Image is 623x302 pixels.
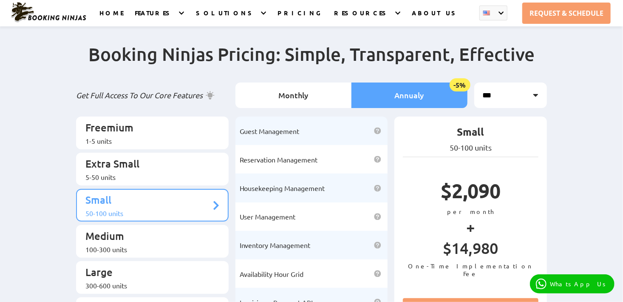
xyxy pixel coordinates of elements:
li: Annualy [351,83,467,108]
span: Reservation Management [240,155,318,164]
img: help icon [374,127,381,134]
p: Small [403,125,538,143]
span: Guest Management [240,127,300,135]
a: RESOURCES [334,9,390,26]
p: 50-100 units [403,143,538,152]
h2: Booking Ninjas Pricing: Simple, Transparent, Effective [76,43,547,83]
p: Small [85,193,211,209]
p: Extra Small [85,157,211,173]
p: $14,980 [403,239,538,262]
p: Large [85,265,211,281]
p: One-Time Implementation Fee [403,262,538,277]
img: help icon [374,242,381,249]
img: help icon [374,156,381,163]
img: help icon [374,185,381,192]
span: User Management [240,212,296,221]
a: FEATURES [135,9,173,26]
img: help icon [374,270,381,277]
a: HOME [99,9,123,26]
div: 100-300 units [85,245,211,254]
div: 5-50 units [85,173,211,181]
p: WhatsApp Us [550,280,609,288]
div: 300-600 units [85,281,211,290]
a: PRICING [278,9,322,26]
p: $2,090 [403,178,538,208]
p: Freemium [85,121,211,137]
div: 1-5 units [85,137,211,145]
span: -5% [450,78,470,91]
div: 50-100 units [85,209,211,217]
a: ABOUT US [412,9,459,26]
p: per month [403,208,538,215]
p: + [403,215,538,239]
span: Housekeeping Management [240,184,325,192]
a: SOLUTIONS [196,9,255,26]
span: Availability Hour Grid [240,270,304,278]
span: Inventory Management [240,241,311,249]
p: Medium [85,229,211,245]
li: Monthly [235,83,351,108]
p: Get Full Access To Our Core Features [76,90,229,100]
img: help icon [374,213,381,220]
a: WhatsApp Us [530,274,615,293]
